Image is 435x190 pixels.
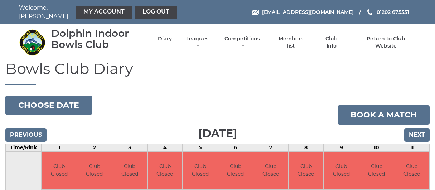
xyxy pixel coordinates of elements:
a: Return to Club Website [356,35,416,49]
td: Club Closed [77,152,112,189]
a: Book a match [338,105,430,125]
td: 10 [359,144,394,152]
td: 8 [288,144,324,152]
td: 7 [253,144,289,152]
td: 1 [42,144,77,152]
a: My Account [76,6,132,19]
td: 6 [218,144,253,152]
h1: Bowls Club Diary [5,60,430,85]
nav: Welcome, [PERSON_NAME]! [19,4,178,21]
img: Phone us [367,9,372,15]
a: Log out [135,6,177,19]
button: Choose date [5,96,92,115]
td: Club Closed [112,152,147,189]
img: Dolphin Indoor Bowls Club [19,29,46,56]
a: Club Info [320,35,343,49]
td: 3 [112,144,148,152]
span: 01202 675551 [377,9,409,15]
a: Competitions [223,35,262,49]
td: 11 [394,144,430,152]
td: Time/Rink [6,144,42,152]
a: Diary [158,35,172,42]
td: Club Closed [289,152,324,189]
td: 4 [147,144,183,152]
div: Dolphin Indoor Bowls Club [51,28,145,50]
td: 2 [77,144,112,152]
td: Club Closed [324,152,359,189]
a: Leagues [184,35,210,49]
td: Club Closed [148,152,183,189]
td: Club Closed [218,152,253,189]
img: Email [252,10,259,15]
td: Club Closed [253,152,288,189]
a: Email [EMAIL_ADDRESS][DOMAIN_NAME] [252,8,354,16]
td: Club Closed [394,152,429,189]
td: Club Closed [42,152,77,189]
td: Club Closed [359,152,394,189]
a: Phone us 01202 675551 [366,8,409,16]
a: Members list [274,35,307,49]
input: Previous [5,128,47,142]
td: 5 [183,144,218,152]
input: Next [404,128,430,142]
td: 9 [324,144,359,152]
td: Club Closed [183,152,218,189]
span: [EMAIL_ADDRESS][DOMAIN_NAME] [262,9,354,15]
